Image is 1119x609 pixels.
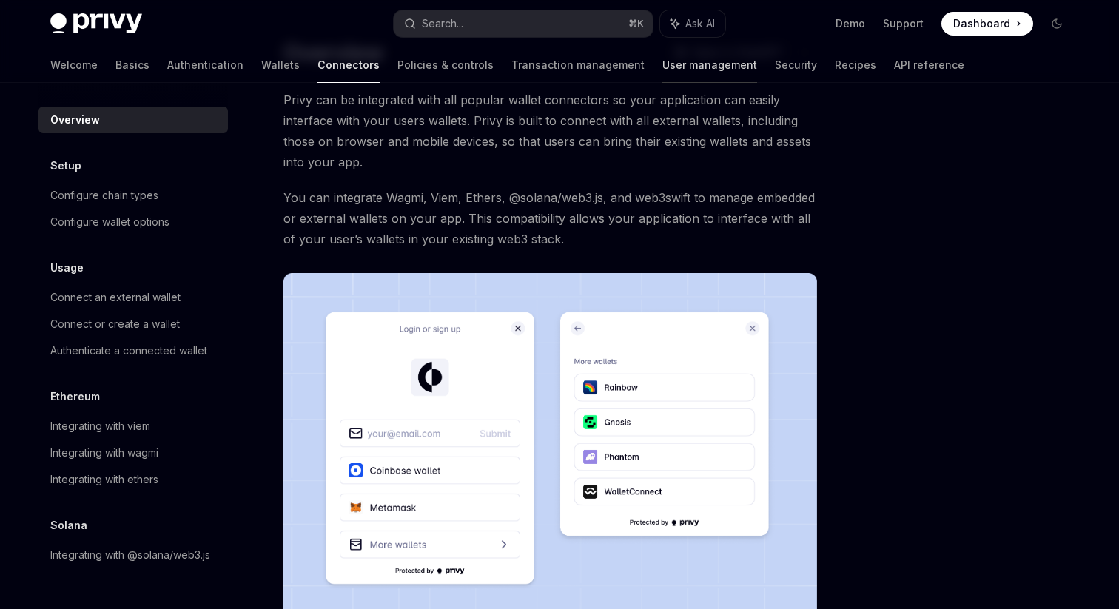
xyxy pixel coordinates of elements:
a: Security [775,47,817,83]
div: Integrating with wagmi [50,444,158,462]
h5: Ethereum [50,388,100,406]
div: Configure wallet options [50,213,169,231]
a: Authentication [167,47,243,83]
a: Recipes [835,47,876,83]
a: Configure chain types [38,182,228,209]
div: Connect or create a wallet [50,315,180,333]
a: Welcome [50,47,98,83]
a: Basics [115,47,149,83]
a: Dashboard [941,12,1033,36]
a: Demo [836,16,865,31]
span: ⌘ K [628,18,644,30]
a: Integrating with viem [38,413,228,440]
div: Configure chain types [50,186,158,204]
button: Search...⌘K [394,10,653,37]
span: Ask AI [685,16,715,31]
span: Privy can be integrated with all popular wallet connectors so your application can easily interfa... [283,90,817,172]
a: Transaction management [511,47,645,83]
img: dark logo [50,13,142,34]
a: Connectors [317,47,380,83]
a: Policies & controls [397,47,494,83]
a: Authenticate a connected wallet [38,337,228,364]
div: Connect an external wallet [50,289,181,306]
a: Integrating with ethers [38,466,228,493]
div: Authenticate a connected wallet [50,342,207,360]
span: You can integrate Wagmi, Viem, Ethers, @solana/web3.js, and web3swift to manage embedded or exter... [283,187,817,249]
a: Integrating with wagmi [38,440,228,466]
h5: Setup [50,157,81,175]
button: Toggle dark mode [1045,12,1069,36]
div: Integrating with @solana/web3.js [50,546,210,564]
a: Integrating with @solana/web3.js [38,542,228,568]
div: Integrating with ethers [50,471,158,488]
a: Overview [38,107,228,133]
h5: Usage [50,259,84,277]
a: Configure wallet options [38,209,228,235]
a: Wallets [261,47,300,83]
h5: Solana [50,517,87,534]
a: API reference [894,47,964,83]
a: Connect an external wallet [38,284,228,311]
a: User management [662,47,757,83]
a: Connect or create a wallet [38,311,228,337]
div: Overview [50,111,100,129]
button: Ask AI [660,10,725,37]
a: Support [883,16,924,31]
span: Dashboard [953,16,1010,31]
div: Search... [422,15,463,33]
div: Integrating with viem [50,417,150,435]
